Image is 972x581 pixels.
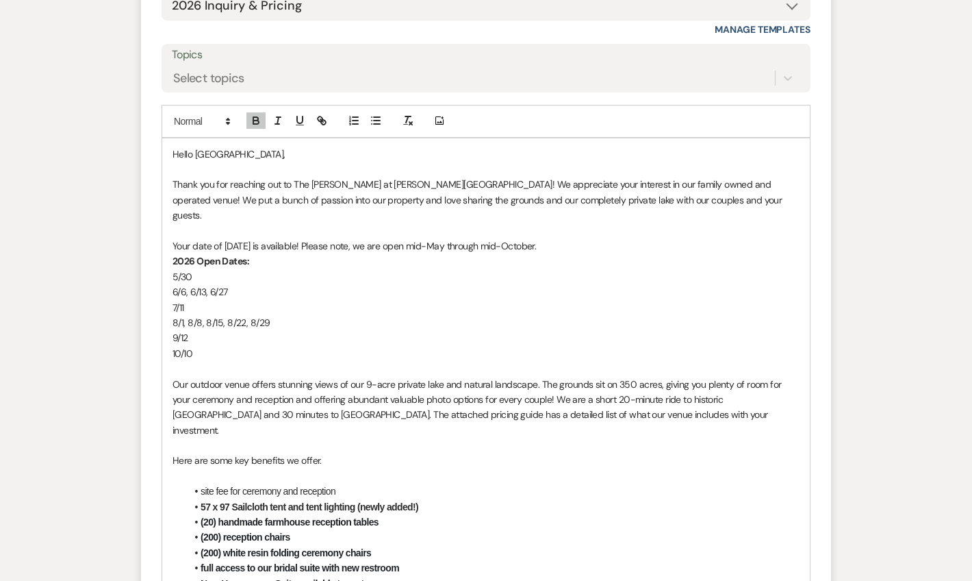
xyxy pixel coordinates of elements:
[173,69,244,87] div: Select topics
[172,346,800,361] p: 10/10
[201,517,379,528] strong: (20) handmade farmhouse reception tables
[172,269,800,284] p: 5/30
[172,178,784,221] span: Thank you for reaching out to The [PERSON_NAME] at [PERSON_NAME][GEOGRAPHIC_DATA]! We appreciate ...
[201,563,399,573] strong: full access to our bridal suite with new restroom
[201,532,290,543] strong: (200) reception chairs
[201,502,418,512] strong: 57 x 97 Sailcloth tent and tent lighting (newly added!)
[172,378,784,436] span: Our outdoor venue offers stunning views of our 9-acre private lake and natural landscape. The gro...
[172,148,285,160] span: Hello [GEOGRAPHIC_DATA],
[172,255,249,267] strong: 2026 Open Dates:
[172,45,800,65] label: Topics
[201,547,371,558] strong: (200) white resin folding ceremony chairs
[172,315,800,330] p: 8/1, 8/8, 8/15, 8/22, 8/29
[186,484,800,499] li: site fee for ceremony and reception
[172,300,800,315] p: 7/11
[172,284,800,299] p: 6/6, 6/13, 6/27
[715,23,810,36] a: Manage Templates
[172,330,800,345] p: 9/12
[172,240,536,252] span: Your date of [DATE] is available! Please note, we are open mid-May through mid-October.
[172,454,322,467] span: Here are some key benefits we offer.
